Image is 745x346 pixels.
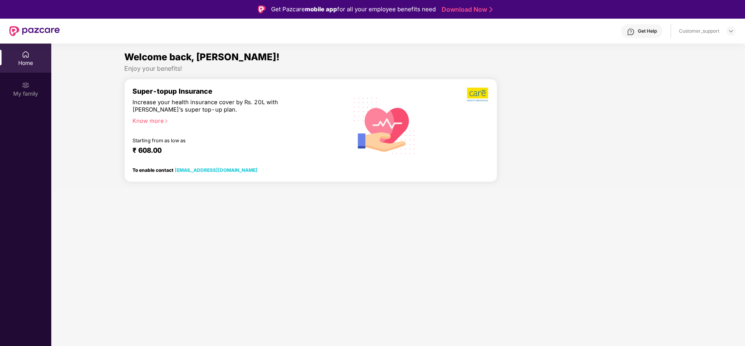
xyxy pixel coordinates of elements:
[489,5,493,14] img: Stroke
[124,65,672,73] div: Enjoy your benefits!
[124,51,280,63] span: Welcome back, [PERSON_NAME]!
[305,5,337,13] strong: mobile app
[258,5,266,13] img: Logo
[442,5,490,14] a: Download Now
[22,81,30,89] img: svg+xml;base64,PHN2ZyB3aWR0aD0iMjAiIGhlaWdodD0iMjAiIHZpZXdCb3g9IjAgMCAyMCAyMCIgZmlsbD0ibm9uZSIgeG...
[271,5,436,14] div: Get Pazcare for all your employee benefits need
[132,138,308,143] div: Starting from as low as
[22,51,30,58] img: svg+xml;base64,PHN2ZyBpZD0iSG9tZSIgeG1sbnM9Imh0dHA6Ly93d3cudzMub3JnLzIwMDAvc3ZnIiB3aWR0aD0iMjAiIG...
[728,28,734,34] img: svg+xml;base64,PHN2ZyBpZD0iRHJvcGRvd24tMzJ4MzIiIHhtbG5zPSJodHRwOi8vd3d3LnczLm9yZy8yMDAwL3N2ZyIgd2...
[175,167,258,173] a: [EMAIL_ADDRESS][DOMAIN_NAME]
[164,119,168,123] span: right
[348,87,422,163] img: svg+xml;base64,PHN2ZyB4bWxucz0iaHR0cDovL3d3dy53My5vcmcvMjAwMC9zdmciIHhtbG5zOnhsaW5rPSJodHRwOi8vd3...
[132,99,307,114] div: Increase your health insurance cover by Rs. 20L with [PERSON_NAME]’s super top-up plan.
[9,26,60,36] img: New Pazcare Logo
[467,87,489,102] img: b5dec4f62d2307b9de63beb79f102df3.png
[132,87,341,95] div: Super-topup Insurance
[132,146,333,156] div: ₹ 608.00
[132,117,336,123] div: Know more
[679,28,719,34] div: Customer_support
[638,28,657,34] div: Get Help
[627,28,635,36] img: svg+xml;base64,PHN2ZyBpZD0iSGVscC0zMngzMiIgeG1sbnM9Imh0dHA6Ly93d3cudzMub3JnLzIwMDAvc3ZnIiB3aWR0aD...
[132,167,258,173] div: To enable contact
